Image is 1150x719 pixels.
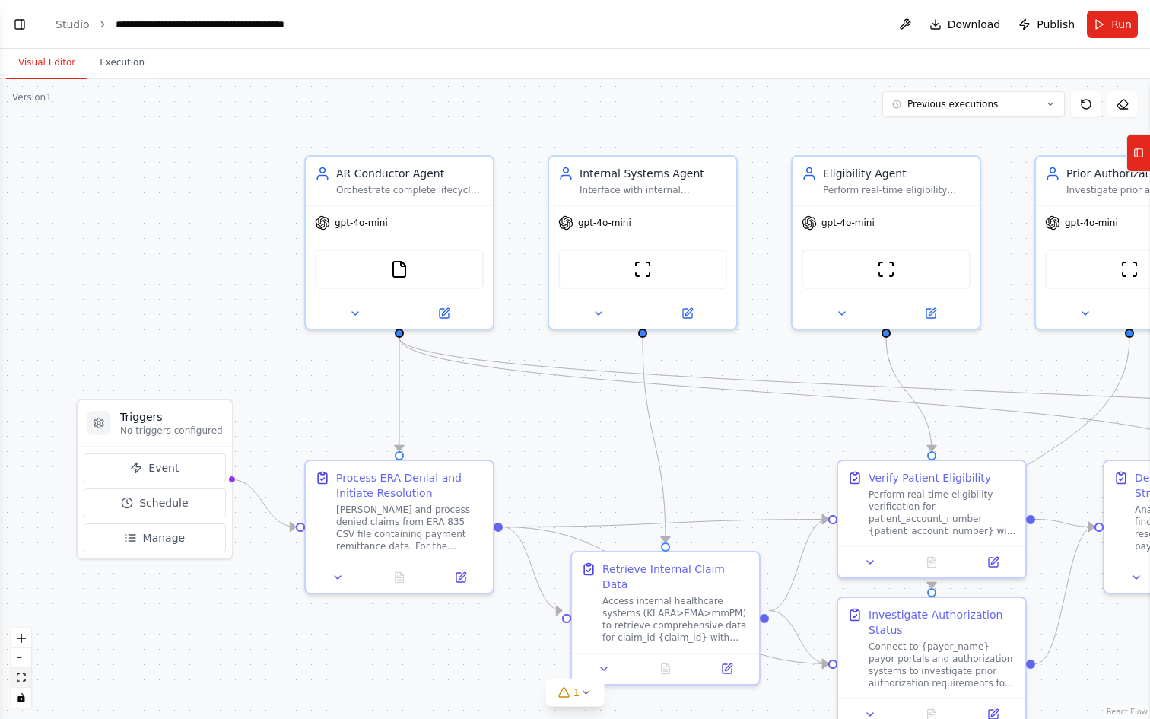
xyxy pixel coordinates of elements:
div: Verify Patient Eligibility [869,470,991,485]
span: gpt-4o-mini [1065,217,1118,229]
span: gpt-4o-mini [335,217,388,229]
span: Publish [1037,17,1075,32]
div: AR Conductor AgentOrchestrate complete lifecycle management of denied healthcare claims from ERA ... [304,155,494,330]
div: Internal Systems Agent [580,166,727,181]
img: ScrapeWebsiteTool [1120,260,1139,278]
button: Open in side panel [434,568,487,587]
button: Open in side panel [700,660,753,678]
img: ScrapeWebsiteTool [877,260,895,278]
span: 1 [573,685,580,700]
button: Event [84,453,226,482]
div: React Flow controls [11,628,31,708]
button: No output available [634,660,698,678]
g: Edge from 5d4f907f-dd81-4f3b-9b03-c291d7b6a622 to fcde2336-a5ac-4e1c-b970-e19529128e20 [503,512,828,535]
div: Retrieve Internal Claim DataAccess internal healthcare systems (KLARA>EMA>mmPM) to retrieve compr... [570,551,761,686]
a: React Flow attribution [1107,708,1148,716]
div: Process ERA Denial and Initiate Resolution[PERSON_NAME] and process denied claims from ERA 835 CS... [304,460,494,594]
span: Schedule [139,495,188,511]
div: Access internal healthcare systems (KLARA>EMA>mmPM) to retrieve comprehensive data for claim_id {... [602,595,750,644]
button: Open in side panel [888,304,974,323]
div: Process ERA Denial and Initiate Resolution [336,470,484,501]
g: Edge from 176b513a-e95b-4f88-8e26-599ab85a946c to b66350b5-10db-413f-a7fd-39815bb0335c [1035,520,1094,672]
span: Previous executions [907,98,998,110]
g: Edge from 3d3202a1-e969-4686-8e7c-047b79a92550 to 5d4f907f-dd81-4f3b-9b03-c291d7b6a622 [392,338,407,451]
button: Publish [1012,11,1081,38]
button: Show left sidebar [9,14,30,35]
button: Schedule [84,488,226,517]
span: Manage [143,530,186,546]
div: Verify Patient EligibilityPerform real-time eligibility verification for patient_account_number {... [837,460,1027,579]
div: Interface with internal healthcare systems (KLARA>EMA>mmPM) to retrieve comprehensive data for cl... [580,184,727,196]
a: Studio [56,18,90,30]
div: Eligibility AgentPerform real-time eligibility verification for patient_account_number {patient_a... [791,155,981,330]
g: Edge from triggers to 5d4f907f-dd81-4f3b-9b03-c291d7b6a622 [230,472,296,535]
div: AR Conductor Agent [336,166,484,181]
div: Perform real-time eligibility verification for patient_account_number {patient_account_number} wi... [823,184,971,196]
button: fit view [11,668,31,688]
button: Manage [84,523,226,552]
span: Run [1111,17,1132,32]
g: Edge from fcde2336-a5ac-4e1c-b970-e19529128e20 to b66350b5-10db-413f-a7fd-39815bb0335c [1035,512,1094,535]
img: FileReadTool [390,260,408,278]
div: Retrieve Internal Claim Data [602,562,750,592]
g: Edge from 4f6ff6fc-cf37-42a3-90b7-356ff3e0c118 to 176b513a-e95b-4f88-8e26-599ab85a946c [769,603,828,672]
button: Visual Editor [6,47,87,79]
button: No output available [367,568,432,587]
button: Open in side panel [401,304,487,323]
button: Execution [87,47,157,79]
g: Edge from 5d4f907f-dd81-4f3b-9b03-c291d7b6a622 to 4f6ff6fc-cf37-42a3-90b7-356ff3e0c118 [503,520,562,619]
button: No output available [900,553,964,571]
span: Event [148,460,179,476]
button: zoom out [11,648,31,668]
span: gpt-4o-mini [578,217,631,229]
div: Internal Systems AgentInterface with internal healthcare systems (KLARA>EMA>mmPM) to retrieve com... [548,155,738,330]
span: Download [948,17,1001,32]
h3: Triggers [120,409,223,425]
img: ScrapeWebsiteTool [634,260,652,278]
div: Orchestrate complete lifecycle management of denied healthcare claims from ERA 835 remittance dat... [336,184,484,196]
g: Edge from fa7b1952-bc43-43dd-8f36-e185b7fa8035 to 4f6ff6fc-cf37-42a3-90b7-356ff3e0c118 [635,338,673,542]
span: gpt-4o-mini [821,217,875,229]
button: zoom in [11,628,31,648]
button: Open in side panel [967,553,1019,571]
div: Connect to {payer_name} payor portals and authorization systems to investigate prior authorizatio... [869,641,1016,689]
button: toggle interactivity [11,688,31,708]
div: Perform real-time eligibility verification for patient_account_number {patient_account_number} wi... [869,488,1016,537]
g: Edge from 1b181321-1915-46ca-a090-ab23a6e7177e to 176b513a-e95b-4f88-8e26-599ab85a946c [924,338,1137,588]
div: Investigate Authorization Status [869,607,1016,638]
g: Edge from 4f6ff6fc-cf37-42a3-90b7-356ff3e0c118 to fcde2336-a5ac-4e1c-b970-e19529128e20 [769,512,828,619]
p: No triggers configured [120,425,223,437]
div: TriggersNo triggers configuredEventScheduleManage [76,399,233,560]
button: Download [923,11,1007,38]
button: Run [1087,11,1138,38]
div: Version 1 [12,91,52,103]
button: Open in side panel [644,304,730,323]
div: Eligibility Agent [823,166,971,181]
g: Edge from 5d4f907f-dd81-4f3b-9b03-c291d7b6a622 to 176b513a-e95b-4f88-8e26-599ab85a946c [503,520,828,672]
button: 1 [546,679,605,707]
g: Edge from e56e685d-55e8-4e0c-bd28-cc1d2d745df0 to fcde2336-a5ac-4e1c-b970-e19529128e20 [878,338,939,451]
button: Previous executions [882,91,1065,117]
div: [PERSON_NAME] and process denied claims from ERA 835 CSV file containing payment remittance data.... [336,504,484,552]
nav: breadcrumb [56,17,344,32]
